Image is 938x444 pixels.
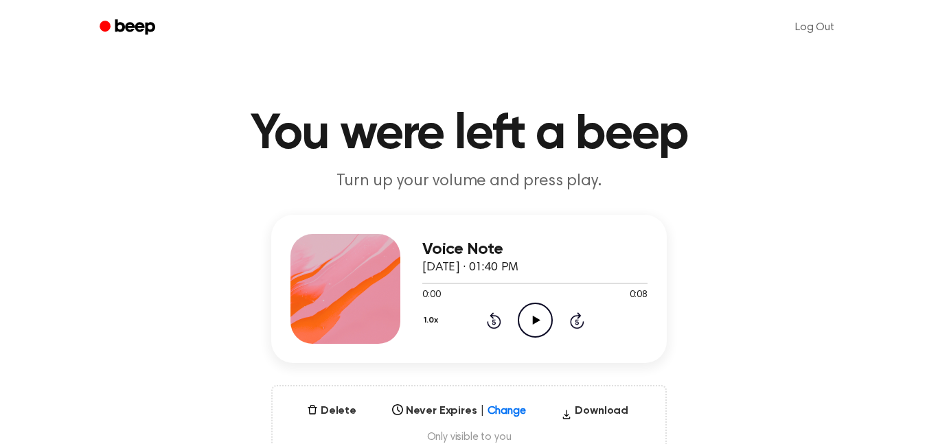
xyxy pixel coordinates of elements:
a: Beep [90,14,168,41]
a: Log Out [781,11,848,44]
h1: You were left a beep [117,110,821,159]
button: Delete [301,403,362,419]
span: 0:00 [422,288,440,303]
button: 1.0x [422,309,443,332]
span: [DATE] · 01:40 PM [422,261,518,274]
h3: Voice Note [422,240,648,259]
span: 0:08 [630,288,648,303]
button: Download [556,403,634,425]
span: Only visible to you [289,430,649,444]
p: Turn up your volume and press play. [205,170,733,193]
